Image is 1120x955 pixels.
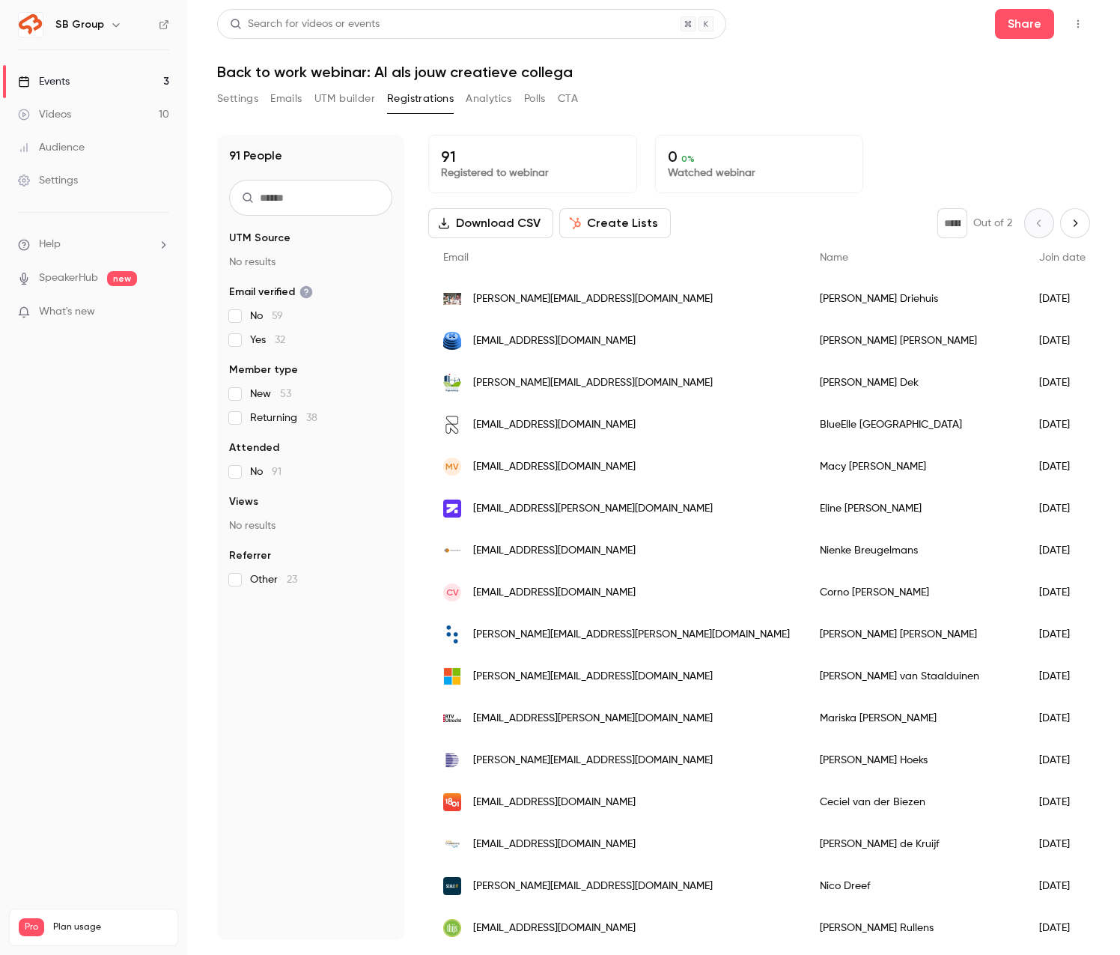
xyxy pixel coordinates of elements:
img: papendorp.nl [443,374,461,392]
h1: Back to work webinar: AI als jouw creatieve collega [217,63,1090,81]
img: dekeukenvanthijs.nl [443,919,461,937]
div: Ceciel van der Biezen [805,781,1024,823]
span: Returning [250,410,317,425]
img: duxgroup.nl [443,751,461,769]
div: [PERSON_NAME] Dek [805,362,1024,404]
div: BlueElle [GEOGRAPHIC_DATA] [805,404,1024,446]
span: No [250,464,281,479]
button: Analytics [466,87,512,111]
button: CTA [558,87,578,111]
div: Audience [18,140,85,155]
section: facet-groups [229,231,392,587]
span: Referrer [229,548,271,563]
span: 38 [306,413,317,423]
button: UTM builder [314,87,375,111]
span: [EMAIL_ADDRESS][DOMAIN_NAME] [473,837,636,852]
span: Attended [229,440,279,455]
p: No results [229,518,392,533]
div: Macy [PERSON_NAME] [805,446,1024,488]
span: Pro [19,918,44,936]
span: 0 % [681,154,695,164]
span: Name [820,252,848,263]
button: Create Lists [559,208,671,238]
span: 91 [272,467,281,477]
span: [PERSON_NAME][EMAIL_ADDRESS][PERSON_NAME][DOMAIN_NAME] [473,627,790,643]
div: [DATE] [1024,865,1101,907]
img: kleineprijsjes.nl [443,332,461,350]
span: What's new [39,304,95,320]
img: gustocamp.com [443,835,461,853]
img: intersolve.nl [443,542,461,560]
span: [EMAIL_ADDRESS][DOMAIN_NAME] [473,459,636,475]
div: [PERSON_NAME] Rullens [805,907,1024,949]
span: [EMAIL_ADDRESS][PERSON_NAME][DOMAIN_NAME] [473,711,713,727]
div: [DATE] [1024,278,1101,320]
span: Email verified [229,285,313,300]
li: help-dropdown-opener [18,237,169,252]
div: [DATE] [1024,362,1101,404]
h6: SB Group [55,17,104,32]
span: [EMAIL_ADDRESS][DOMAIN_NAME] [473,921,636,936]
span: Cv [446,586,459,599]
div: [PERSON_NAME] Driehuis [805,278,1024,320]
span: MV [445,460,459,473]
h1: 91 People [229,147,282,165]
span: 53 [280,389,291,399]
button: Emails [270,87,302,111]
div: [DATE] [1024,446,1101,488]
img: SB Group [19,13,43,37]
div: [DATE] [1024,697,1101,739]
div: [DATE] [1024,823,1101,865]
span: [PERSON_NAME][EMAIL_ADDRESS][DOMAIN_NAME] [473,291,713,307]
span: New [250,386,291,401]
div: Corno [PERSON_NAME] [805,572,1024,613]
span: Other [250,572,297,587]
span: 32 [275,335,285,345]
div: Nico Dreef [805,865,1024,907]
img: 1801.nl [443,793,461,811]
span: No [250,309,283,324]
span: [EMAIL_ADDRESS][DOMAIN_NAME] [473,585,636,601]
button: Registrations [387,87,454,111]
div: [PERSON_NAME] [PERSON_NAME] [805,320,1024,362]
p: 0 [668,148,851,166]
span: 23 [287,574,297,585]
button: Settings [217,87,258,111]
span: [PERSON_NAME][EMAIL_ADDRESS][DOMAIN_NAME] [473,375,713,391]
div: [PERSON_NAME] de Kruijf [805,823,1024,865]
span: [PERSON_NAME][EMAIL_ADDRESS][DOMAIN_NAME] [473,753,713,768]
div: [DATE] [1024,320,1101,362]
p: Registered to webinar [441,166,624,181]
div: Events [18,74,70,89]
p: No results [229,255,392,270]
div: [DATE] [1024,907,1101,949]
img: goldfizh.nl [443,500,461,518]
p: Watched webinar [668,166,851,181]
div: Videos [18,107,71,122]
span: [EMAIL_ADDRESS][DOMAIN_NAME] [473,417,636,433]
div: Search for videos or events [230,16,380,32]
span: Views [229,494,258,509]
div: [DATE] [1024,404,1101,446]
div: Eline [PERSON_NAME] [805,488,1024,530]
span: 59 [272,311,283,321]
div: [DATE] [1024,739,1101,781]
span: [PERSON_NAME][EMAIL_ADDRESS][DOMAIN_NAME] [473,879,713,894]
button: Share [995,9,1054,39]
div: Nienke Breugelmans [805,530,1024,572]
img: live.nl [443,667,461,685]
img: rtvutrecht.nl [443,715,461,722]
img: ergonomio.com [443,625,461,643]
img: sue.nl [443,293,461,305]
span: Yes [250,333,285,348]
p: 91 [441,148,624,166]
div: [PERSON_NAME] Hoeks [805,739,1024,781]
a: SpeakerHub [39,270,98,286]
span: Plan usage [53,921,168,933]
div: [DATE] [1024,613,1101,655]
div: [DATE] [1024,488,1101,530]
div: [PERSON_NAME] van Staalduinen [805,655,1024,697]
div: [PERSON_NAME] [PERSON_NAME] [805,613,1024,655]
span: new [107,271,137,286]
div: [DATE] [1024,572,1101,613]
